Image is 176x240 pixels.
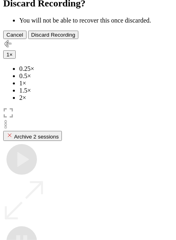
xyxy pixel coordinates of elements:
[19,72,173,80] li: 0.5×
[6,52,9,58] span: 1
[19,17,173,24] li: You will not be able to recover this once discarded.
[19,94,173,101] li: 2×
[3,31,27,39] button: Cancel
[3,131,62,141] button: Archive 2 sessions
[19,80,173,87] li: 1×
[28,31,79,39] button: Discard Recording
[19,87,173,94] li: 1.5×
[19,65,173,72] li: 0.25×
[3,50,16,59] button: 1×
[6,132,59,140] div: Archive 2 sessions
